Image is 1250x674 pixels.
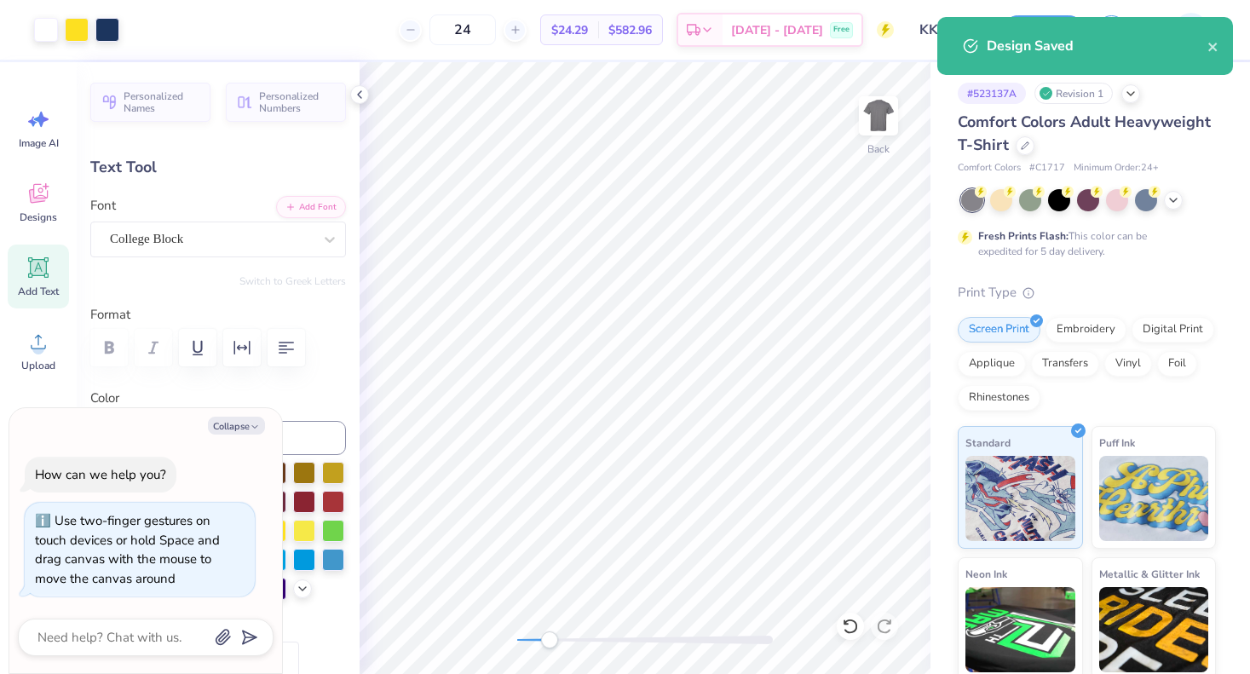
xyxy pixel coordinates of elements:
img: Standard [965,456,1075,541]
div: Back [867,141,890,157]
div: Revision 1 [1034,83,1113,104]
span: $582.96 [608,21,652,39]
img: Miruna Ispas [1174,13,1208,47]
label: Format [90,305,346,325]
span: Upload [21,359,55,372]
span: Image AI [19,136,59,150]
span: Metallic & Glitter Ink [1099,565,1200,583]
span: Add Text [18,285,59,298]
button: Switch to Greek Letters [239,274,346,288]
span: Personalized Names [124,90,200,114]
div: Use two-finger gestures on touch devices or hold Space and drag canvas with the mouse to move the... [35,512,220,587]
div: Vinyl [1104,351,1152,377]
strong: Fresh Prints Flash: [978,229,1069,243]
span: $24.29 [551,21,588,39]
div: Embroidery [1046,317,1126,343]
label: Color [90,389,346,408]
input: Untitled Design [907,13,990,47]
img: Metallic & Glitter Ink [1099,587,1209,672]
div: This color can be expedited for 5 day delivery. [978,228,1188,259]
span: Puff Ink [1099,434,1135,452]
a: MI [1148,13,1216,47]
div: How can we help you? [35,466,166,483]
span: [DATE] - [DATE] [731,21,823,39]
div: Rhinestones [958,385,1040,411]
span: Standard [965,434,1011,452]
div: Foil [1157,351,1197,377]
div: Accessibility label [541,631,558,648]
div: # 523137A [958,83,1026,104]
span: Comfort Colors Adult Heavyweight T-Shirt [958,112,1211,155]
label: Font [90,196,116,216]
button: Personalized Names [90,83,210,122]
img: Neon Ink [965,587,1075,672]
span: # C1717 [1029,161,1065,176]
div: Screen Print [958,317,1040,343]
img: Back [861,99,896,133]
span: Neon Ink [965,565,1007,583]
div: Text Tool [90,156,346,179]
span: Comfort Colors [958,161,1021,176]
button: Add Font [276,196,346,218]
span: Designs [20,210,57,224]
span: Minimum Order: 24 + [1074,161,1159,176]
div: Digital Print [1132,317,1214,343]
img: Puff Ink [1099,456,1209,541]
span: Free [833,24,850,36]
div: Design Saved [987,36,1207,56]
div: Applique [958,351,1026,377]
input: – – [429,14,496,45]
button: Personalized Numbers [226,83,346,122]
span: Personalized Numbers [259,90,336,114]
button: Collapse [208,417,265,435]
div: Transfers [1031,351,1099,377]
div: Print Type [958,283,1216,302]
button: close [1207,36,1219,56]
